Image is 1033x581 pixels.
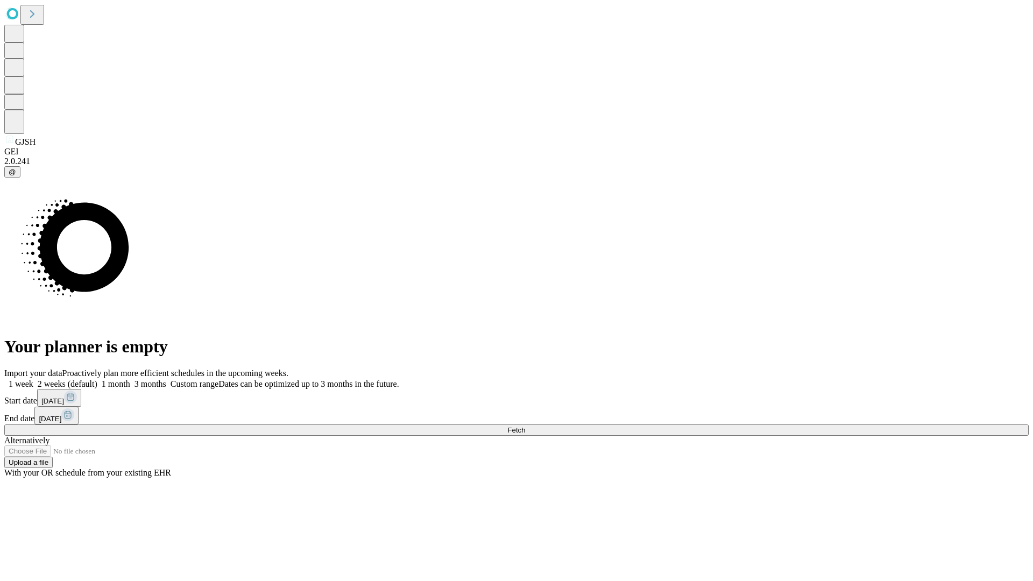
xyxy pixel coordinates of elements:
span: 1 week [9,379,33,388]
button: Fetch [4,424,1029,436]
span: With your OR schedule from your existing EHR [4,468,171,477]
span: Import your data [4,369,62,378]
span: 2 weeks (default) [38,379,97,388]
span: [DATE] [41,397,64,405]
div: End date [4,407,1029,424]
button: [DATE] [37,389,81,407]
span: GJSH [15,137,36,146]
button: [DATE] [34,407,79,424]
button: @ [4,166,20,178]
button: Upload a file [4,457,53,468]
span: Custom range [171,379,218,388]
div: Start date [4,389,1029,407]
div: GEI [4,147,1029,157]
span: Alternatively [4,436,49,445]
span: Dates can be optimized up to 3 months in the future. [218,379,399,388]
span: Proactively plan more efficient schedules in the upcoming weeks. [62,369,288,378]
span: [DATE] [39,415,61,423]
span: 3 months [135,379,166,388]
span: Fetch [507,426,525,434]
span: 1 month [102,379,130,388]
span: @ [9,168,16,176]
div: 2.0.241 [4,157,1029,166]
h1: Your planner is empty [4,337,1029,357]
